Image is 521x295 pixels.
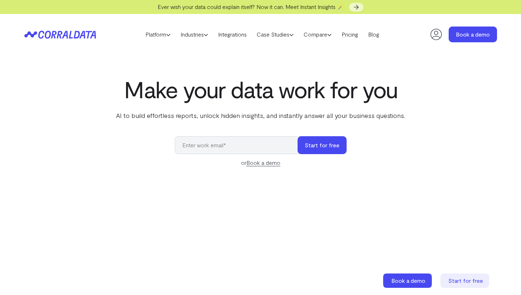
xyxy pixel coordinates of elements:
[175,136,305,154] input: Enter work email*
[448,277,483,284] span: Start for free
[175,29,213,40] a: Industries
[298,136,347,154] button: Start for free
[252,29,299,40] a: Case Studies
[115,111,407,120] p: AI to build effortless reports, unlock hidden insights, and instantly answer all your business qu...
[391,277,425,284] span: Book a demo
[115,76,407,102] h1: Make your data work for you
[449,27,497,42] a: Book a demo
[246,159,280,166] a: Book a demo
[383,273,433,288] a: Book a demo
[440,273,491,288] a: Start for free
[158,3,344,10] span: Ever wish your data could explain itself? Now it can. Meet Instant Insights 🪄
[337,29,363,40] a: Pricing
[140,29,175,40] a: Platform
[299,29,337,40] a: Compare
[213,29,252,40] a: Integrations
[175,158,347,167] div: or
[363,29,384,40] a: Blog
